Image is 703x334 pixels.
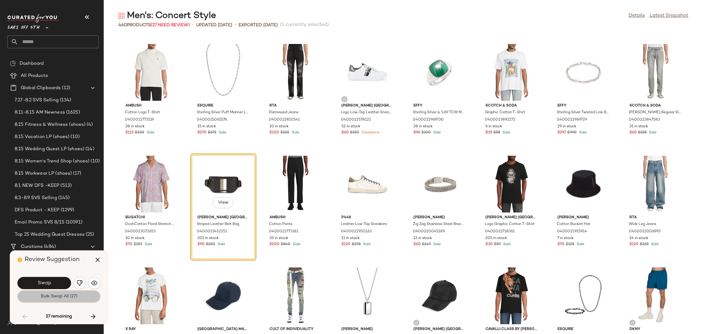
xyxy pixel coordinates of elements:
[197,327,249,332] span: [GEOGRAPHIC_DATA] Made in [GEOGRAPHIC_DATA]
[493,130,500,136] span: $58
[197,229,227,234] span: 0400022452252
[125,242,132,247] span: $70
[77,280,83,286] img: svg%3e
[292,242,301,246] span: Sale
[629,124,648,129] span: 31 in stock
[485,222,535,227] span: Logo Graphic Cotton T-Shirt
[213,197,233,208] button: View
[118,10,216,22] div: Men's: Concert Style
[17,290,100,303] button: Bulk Swap All (27)
[337,156,398,212] img: 0400022950163_HERB
[143,242,152,246] span: Sale
[485,215,537,220] span: [PERSON_NAME] [GEOGRAPHIC_DATA]
[125,236,145,241] span: 10 in stock
[341,124,360,129] span: 52 in stock
[69,133,80,140] span: (10)
[196,22,232,28] p: updated [DATE]
[125,222,177,227] span: OoohCotton Floral Stretch Cotton Camp Shirt
[413,327,465,332] span: [PERSON_NAME] [GEOGRAPHIC_DATA]
[557,327,609,332] span: Esquire
[46,314,72,319] span: 27 remaining
[280,130,289,136] span: $265
[21,243,43,250] span: Curations
[15,146,84,153] span: 8.15 Wedding Guest LP (shoes)
[413,124,433,129] span: 28 in stock
[59,97,71,104] span: (134)
[422,242,431,247] span: $149
[64,219,82,226] span: (10591)
[566,242,574,247] span: $125
[415,321,418,325] img: svg%3e
[265,156,326,212] img: 0400022773181_BLACK
[7,321,12,325] img: svg%3e
[629,242,639,247] span: $120
[208,130,216,136] span: $675
[15,121,85,128] span: 8.15 Fitness & Wellness (shoes)
[15,182,59,189] span: 8.1 NEW DFS -KEEP
[151,23,190,27] span: (27 Need Review)
[557,229,587,234] span: 0400022915914
[341,117,371,123] span: 0400022578122
[485,130,492,136] span: $35
[15,158,89,165] span: 8.15 Women's Trend Shop (shoes)
[15,207,59,214] span: DFS Product - KEEP
[578,131,587,135] span: Sale
[235,21,236,29] span: •
[413,242,421,247] span: $60
[269,124,289,129] span: 10 in stock
[59,207,74,214] span: (1299)
[413,117,444,123] span: 0400022969730
[625,156,686,212] img: 0400022006993_COBALTBLUE
[17,277,71,289] button: Swap
[485,242,493,247] span: $30
[421,130,431,136] span: $320
[21,85,61,92] span: Global Clipboards
[265,267,326,324] img: 0400017302613
[650,242,659,246] span: Sale
[575,242,584,246] span: Sale
[485,117,515,123] span: 0400023892272
[360,131,380,135] span: Clearance
[281,242,290,247] span: $840
[502,242,511,246] span: Sale
[239,22,278,28] p: Exported [DATE]
[134,242,142,247] span: $159
[197,103,249,109] span: Esquire
[485,124,502,129] span: 6 in stock
[21,72,48,79] span: All Products
[197,110,249,115] span: Sterling Silver Puff Mariner LinkChain Necklace
[629,130,637,136] span: $60
[218,200,228,205] span: View
[197,222,239,227] span: Striped Leather Belt Bag
[91,280,97,286] img: svg%3e
[72,170,81,177] span: (17)
[65,109,80,116] span: (1625)
[57,194,70,201] span: (145)
[362,242,371,246] span: Sale
[193,156,254,212] img: 0400022452252_BLACKMULTI
[43,243,56,250] span: (484)
[640,242,649,247] span: $265
[7,14,59,23] img: cfy_white_logo.C9jOOHJF.svg
[481,44,542,101] img: 0400023892272_WHITE
[485,103,537,109] span: Scotch & Soda
[337,267,398,324] img: 0400023068005
[557,117,587,123] span: 0400022969729
[269,242,279,247] span: $200
[409,44,470,101] img: 0400022969730_SILVER
[125,103,177,109] span: Ambush
[269,215,321,220] span: Ambush
[481,267,542,324] img: 0400021901108_BLACK
[629,117,660,123] span: 0400023847583
[269,327,321,332] span: Cult Of Individuality
[629,222,656,227] span: Wide Leg Jeans
[432,131,441,135] span: Sale
[557,130,566,136] span: $297
[413,229,445,234] span: 0400020045189
[337,44,398,101] img: 0400022578122_WHITE
[553,156,614,212] img: 0400022915914_BLACK
[192,21,194,29] span: •
[269,222,292,227] span: Cotton Pants
[352,242,361,247] span: $298
[409,156,470,212] img: 0400020045189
